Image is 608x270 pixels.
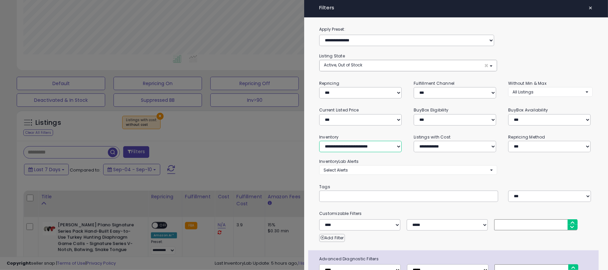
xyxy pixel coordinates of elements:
[319,53,345,59] small: Listing State
[319,159,359,164] small: InventoryLab Alerts
[484,62,488,69] span: ×
[319,107,359,113] small: Current Listed Price
[314,210,598,217] small: Customizable Filters
[508,80,547,86] small: Without Min & Max
[508,134,545,140] small: Repricing Method
[314,26,598,33] label: Apply Preset:
[508,107,548,113] small: BuyBox Availability
[320,60,497,71] button: Active, Out of Stock ×
[319,5,593,11] h4: Filters
[319,80,339,86] small: Repricing
[414,107,448,113] small: BuyBox Eligibility
[319,165,497,175] button: Select Alerts
[319,234,345,242] button: Add Filter
[324,62,362,68] span: Active, Out of Stock
[508,87,593,97] button: All Listings
[414,134,450,140] small: Listings with Cost
[319,134,339,140] small: Inventory
[414,80,454,86] small: Fulfillment Channel
[588,3,593,13] span: ×
[586,3,595,13] button: ×
[314,183,598,191] small: Tags
[314,255,599,263] span: Advanced Diagnostic Filters
[513,89,534,95] span: All Listings
[324,167,348,173] span: Select Alerts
